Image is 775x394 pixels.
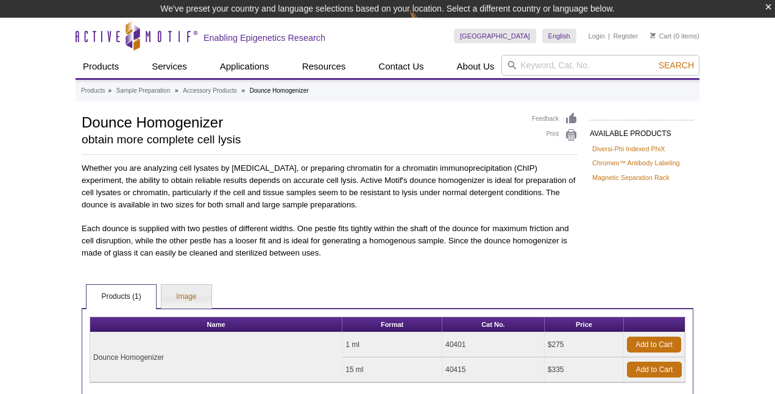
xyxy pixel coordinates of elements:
a: Resources [295,55,353,78]
a: Products [76,55,126,78]
h1: Dounce Homogenizer [82,112,520,131]
li: » [241,87,245,94]
a: Login [589,32,605,40]
a: Feedback [532,112,578,126]
img: Change Here [409,9,442,38]
td: 1 ml [342,332,442,357]
input: Keyword, Cat. No. [501,55,699,76]
th: Name [90,317,342,332]
a: Accessory Products [183,85,236,96]
h2: obtain more complete cell lysis [82,134,520,145]
a: Products [81,85,105,96]
a: Add to Cart [627,362,682,378]
li: » [108,87,111,94]
li: Dounce Homogenizer [250,87,309,94]
th: Price [545,317,624,332]
a: Chromeo™ Antibody Labeling [592,157,679,168]
a: Sample Preparation [116,85,170,96]
li: » [175,87,179,94]
a: Applications [213,55,277,78]
a: [GEOGRAPHIC_DATA] [454,29,536,43]
td: 40415 [442,357,545,382]
a: Image [161,285,211,309]
a: Add to Cart [627,337,681,353]
td: $275 [545,332,624,357]
td: 15 ml [342,357,442,382]
th: Cat No. [442,317,545,332]
a: English [542,29,576,43]
th: Format [342,317,442,332]
li: | [608,29,610,43]
span: Search [659,60,694,70]
a: Products (1) [87,285,155,309]
a: Diversi-Phi Indexed PhiX [592,143,665,154]
button: Search [655,60,698,71]
a: Print [532,129,578,142]
a: Magnetic Separation Rack [592,172,670,183]
a: Cart [650,32,671,40]
p: Each dounce is supplied with two pestles of different widths. One pestle fits tightly within the ... [82,223,578,259]
p: Whether you are analyzing cell lysates by [MEDICAL_DATA], or preparing chromatin for a chromatin ... [82,162,578,211]
td: $335 [545,357,624,382]
h2: AVAILABLE PRODUCTS [590,120,693,141]
a: Services [144,55,194,78]
a: Contact Us [371,55,431,78]
td: Dounce Homogenizer [90,332,342,382]
h2: Enabling Epigenetics Research [203,32,325,43]
li: (0 items) [650,29,699,43]
a: Register [613,32,638,40]
a: About Us [450,55,502,78]
img: Your Cart [650,32,656,38]
td: 40401 [442,332,545,357]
